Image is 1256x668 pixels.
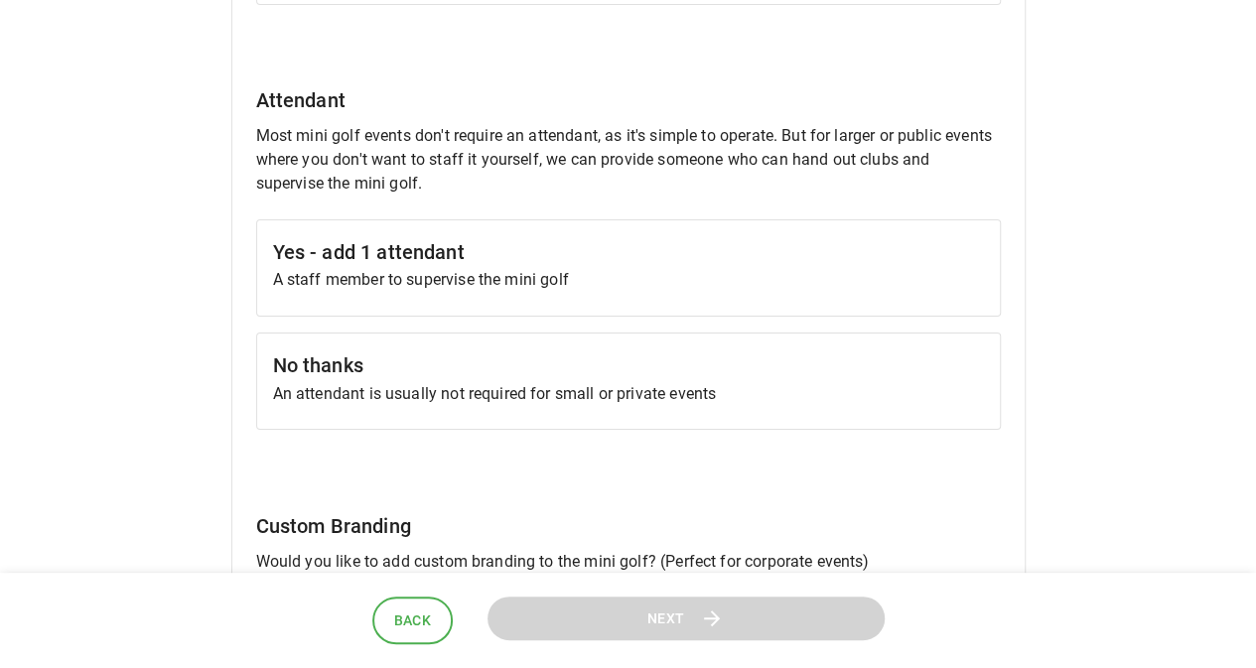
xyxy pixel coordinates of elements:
p: Would you like to add custom branding to the mini golf? (Perfect for corporate events) [256,549,1001,573]
h6: No thanks [273,349,984,381]
p: An attendant is usually not required for small or private events [273,381,984,405]
h6: Attendant [256,84,1001,116]
span: Back [394,608,432,633]
button: Next [488,597,885,641]
p: A staff member to supervise the mini golf [273,268,984,292]
span: Next [647,606,685,631]
p: Most mini golf events don't require an attendant, as it's simple to operate. But for larger or pu... [256,124,1001,196]
button: Back [372,597,454,645]
h6: Yes - add 1 attendant [273,236,984,268]
h6: Custom Branding [256,509,1001,541]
